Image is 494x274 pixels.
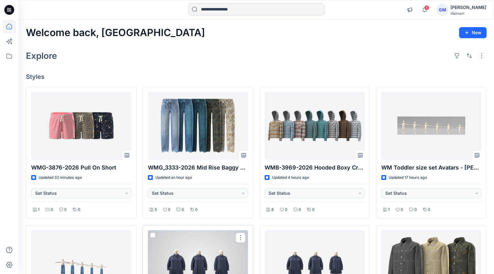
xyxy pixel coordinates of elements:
div: [PERSON_NAME] [450,4,486,11]
p: Updated 17 hours ago [389,174,427,181]
p: 0 [312,207,315,213]
p: 0 [168,207,170,213]
p: 1 [38,207,40,213]
h4: Styles [26,73,487,80]
p: 0 [78,207,80,213]
p: WMB-3969-2026 Hooded Boxy Crop Flannel [265,163,365,172]
p: 0 [401,207,403,213]
p: 0 [428,207,430,213]
a: WM Toddler size set Avatars - streight leg with Diaper 18M - 5T [381,92,481,160]
p: 0 [285,207,287,213]
p: WM Toddler size set Avatars - [PERSON_NAME] leg with Diaper 18M - 5T [381,163,481,172]
a: WMB-3969-2026 Hooded Boxy Crop Flannel [265,92,365,160]
p: 0 [299,207,301,213]
p: Updated an hour ago [155,174,192,181]
div: Walmart [450,11,486,16]
h2: Explore [26,51,57,61]
p: Updated 32 minutes ago [39,174,82,181]
p: 8 [271,207,274,213]
p: WMG_3333-2026 Mid Rise Baggy Straight Pant [148,163,248,172]
button: New [459,27,487,38]
p: WMG-3876-2026 Pull On Short [31,163,131,172]
a: WMG_3333-2026 Mid Rise Baggy Straight Pant [148,92,248,160]
p: 0 [182,207,184,213]
p: 0 [64,207,67,213]
p: 0 [51,207,53,213]
p: 0 [414,207,417,213]
h2: Welcome back, [GEOGRAPHIC_DATA] [26,27,205,39]
p: 5 [155,207,157,213]
p: 0 [195,207,198,213]
p: 1 [388,207,390,213]
a: WMG-3876-2026 Pull On Short [31,92,131,160]
span: 8 [424,5,429,10]
div: GM [437,4,448,15]
p: Updated 4 hours ago [272,174,309,181]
